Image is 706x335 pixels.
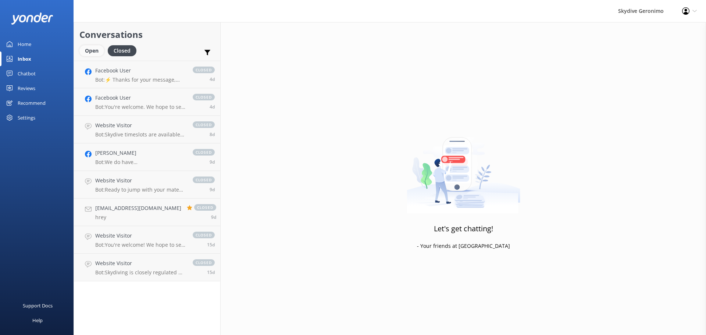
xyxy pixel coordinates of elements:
[18,51,31,66] div: Inbox
[193,121,215,128] span: closed
[74,171,220,199] a: Website VisitorBot:Ready to jump with your mates? You can book a group skydive by checking live a...
[79,46,108,54] a: Open
[95,104,185,110] p: Bot: You're welcome. We hope to see you at Skydive [PERSON_NAME] soon!
[210,76,215,82] span: Sep 21 2025 03:17pm (UTC +08:00) Australia/Perth
[95,67,185,75] h4: Facebook User
[95,149,185,157] h4: [PERSON_NAME]
[95,159,185,165] p: Bot: We do have [DEMOGRAPHIC_DATA] tandem skydive instructors, but they are not rostered to work ...
[193,259,215,266] span: closed
[18,96,46,110] div: Recommend
[18,37,31,51] div: Home
[18,110,35,125] div: Settings
[32,313,43,328] div: Help
[194,204,216,211] span: closed
[18,81,35,96] div: Reviews
[74,199,220,226] a: [EMAIL_ADDRESS][DOMAIN_NAME]hreyclosed9d
[207,269,215,275] span: Sep 10 2025 04:13pm (UTC +08:00) Australia/Perth
[74,88,220,116] a: Facebook UserBot:You're welcome. We hope to see you at Skydive [PERSON_NAME] soon!closed4d
[210,104,215,110] span: Sep 21 2025 01:48pm (UTC +08:00) Australia/Perth
[417,242,510,250] p: - Your friends at [GEOGRAPHIC_DATA]
[193,177,215,183] span: closed
[95,94,185,102] h4: Facebook User
[74,226,220,254] a: Website VisitorBot:You're welcome! We hope to see you at Skydive [PERSON_NAME] soon!closed15d
[74,254,220,281] a: Website VisitorBot:Skydiving is closely regulated by the Australian Parachute Federation, with ov...
[95,121,185,129] h4: Website Visitor
[95,131,185,138] p: Bot: Skydive timeslots are available every 30-40 minutes starting from 7:50am, with the last one ...
[95,232,185,240] h4: Website Visitor
[108,46,140,54] a: Closed
[11,13,53,25] img: yonder-white-logo.png
[74,116,220,143] a: Website VisitorBot:Skydive timeslots are available every 30-40 minutes starting from 7:50am, with...
[95,269,185,276] p: Bot: Skydiving is closely regulated by the Australian Parachute Federation, with over 70,000 safe...
[79,45,104,56] div: Open
[95,242,185,248] p: Bot: You're welcome! We hope to see you at Skydive [PERSON_NAME] soon!
[210,186,215,193] span: Sep 16 2025 03:38pm (UTC +08:00) Australia/Perth
[74,143,220,171] a: [PERSON_NAME]Bot:We do have [DEMOGRAPHIC_DATA] tandem skydive instructors, but they are not roste...
[211,214,216,220] span: Sep 16 2025 01:25pm (UTC +08:00) Australia/Perth
[193,94,215,100] span: closed
[18,66,36,81] div: Chatbot
[108,45,136,56] div: Closed
[407,122,520,214] img: artwork of a man stealing a conversation from at giant smartphone
[23,298,53,313] div: Support Docs
[95,76,185,83] p: Bot: ⚡ Thanks for your message, we'll get back to you as soon as we can. You're also welcome to k...
[95,259,185,267] h4: Website Visitor
[95,204,181,212] h4: [EMAIL_ADDRESS][DOMAIN_NAME]
[434,223,493,235] h3: Let's get chatting!
[79,28,215,42] h2: Conversations
[193,149,215,156] span: closed
[95,214,181,221] p: hrey
[210,131,215,138] span: Sep 17 2025 10:23am (UTC +08:00) Australia/Perth
[74,61,220,88] a: Facebook UserBot:⚡ Thanks for your message, we'll get back to you as soon as we can. You're also ...
[207,242,215,248] span: Sep 10 2025 04:20pm (UTC +08:00) Australia/Perth
[210,159,215,165] span: Sep 16 2025 08:01pm (UTC +08:00) Australia/Perth
[193,232,215,238] span: closed
[95,186,185,193] p: Bot: Ready to jump with your mates? You can book a group skydive by checking live availability an...
[95,177,185,185] h4: Website Visitor
[193,67,215,73] span: closed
